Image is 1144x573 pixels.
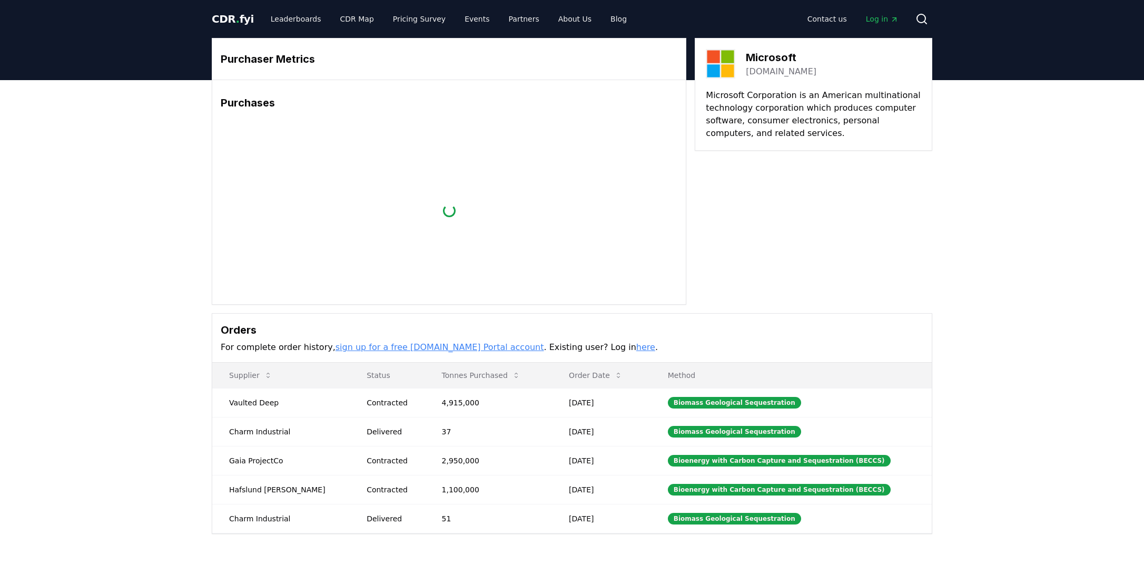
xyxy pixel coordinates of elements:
[384,9,454,28] a: Pricing Survey
[332,9,382,28] a: CDR Map
[336,342,544,352] a: sign up for a free [DOMAIN_NAME] Portal account
[552,504,651,533] td: [DATE]
[212,12,254,26] a: CDR.fyi
[367,484,416,495] div: Contracted
[799,9,855,28] a: Contact us
[236,13,240,25] span: .
[706,49,735,79] img: Microsoft-logo
[550,9,600,28] a: About Us
[668,455,891,467] div: Bioenergy with Carbon Capture and Sequestration (BECCS)
[221,365,281,386] button: Supplier
[560,365,631,386] button: Order Date
[443,205,456,217] div: loading
[212,504,350,533] td: Charm Industrial
[602,9,635,28] a: Blog
[857,9,907,28] a: Log in
[221,51,677,67] h3: Purchaser Metrics
[706,89,921,140] p: Microsoft Corporation is an American multinational technology corporation which produces computer...
[262,9,635,28] nav: Main
[358,370,416,381] p: Status
[367,513,416,524] div: Delivered
[668,513,801,525] div: Biomass Geological Sequestration
[433,365,529,386] button: Tonnes Purchased
[668,484,891,496] div: Bioenergy with Carbon Capture and Sequestration (BECCS)
[866,14,899,24] span: Log in
[552,446,651,475] td: [DATE]
[425,446,553,475] td: 2,950,000
[659,370,923,381] p: Method
[212,388,350,417] td: Vaulted Deep
[212,475,350,504] td: Hafslund [PERSON_NAME]
[746,50,816,65] h3: Microsoft
[212,13,254,25] span: CDR fyi
[456,9,498,28] a: Events
[636,342,655,352] a: here
[212,417,350,446] td: Charm Industrial
[221,95,677,111] h3: Purchases
[425,504,553,533] td: 51
[367,397,416,408] div: Contracted
[500,9,548,28] a: Partners
[367,426,416,437] div: Delivered
[668,426,801,438] div: Biomass Geological Sequestration
[221,322,923,338] h3: Orders
[746,65,816,78] a: [DOMAIN_NAME]
[552,475,651,504] td: [DATE]
[799,9,907,28] nav: Main
[425,475,553,504] td: 1,100,000
[425,388,553,417] td: 4,915,000
[425,417,553,446] td: 37
[221,341,923,354] p: For complete order history, . Existing user? Log in .
[552,417,651,446] td: [DATE]
[212,446,350,475] td: Gaia ProjectCo
[552,388,651,417] td: [DATE]
[668,397,801,409] div: Biomass Geological Sequestration
[262,9,330,28] a: Leaderboards
[367,455,416,466] div: Contracted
